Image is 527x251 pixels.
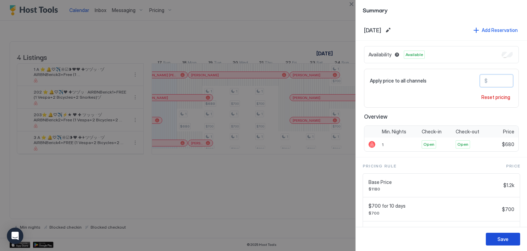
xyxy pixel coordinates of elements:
[456,129,479,135] span: Check-out
[479,92,513,102] button: Reset pricing
[406,52,423,58] span: Available
[393,51,401,59] button: Blocked dates override all pricing rules and remain unavailable until manually unblocked
[481,94,510,101] div: Reset pricing
[368,210,499,216] span: $700
[382,129,406,135] span: Min. Nights
[486,233,520,245] button: Save
[422,129,442,135] span: Check-in
[364,27,381,34] span: [DATE]
[370,78,426,84] span: Apply price to all channels
[502,141,514,148] span: $680
[363,6,520,14] span: Summary
[503,182,514,188] span: $1.2k
[368,52,391,58] span: Availability
[497,236,508,243] div: Save
[368,179,501,185] span: Base Price
[364,113,519,120] span: Overview
[423,141,434,148] span: Open
[484,78,488,84] span: $
[384,26,392,34] button: Edit date range
[382,142,384,147] span: 1
[7,228,23,244] div: Open Intercom Messenger
[368,186,501,192] span: $1180
[472,25,519,35] button: Add Reservation
[457,141,468,148] span: Open
[502,206,514,212] span: $700
[503,129,514,135] span: Price
[368,203,499,209] span: $700 for 10 days
[363,163,396,169] span: Pricing Rule
[506,163,520,169] span: Price
[482,26,518,34] div: Add Reservation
